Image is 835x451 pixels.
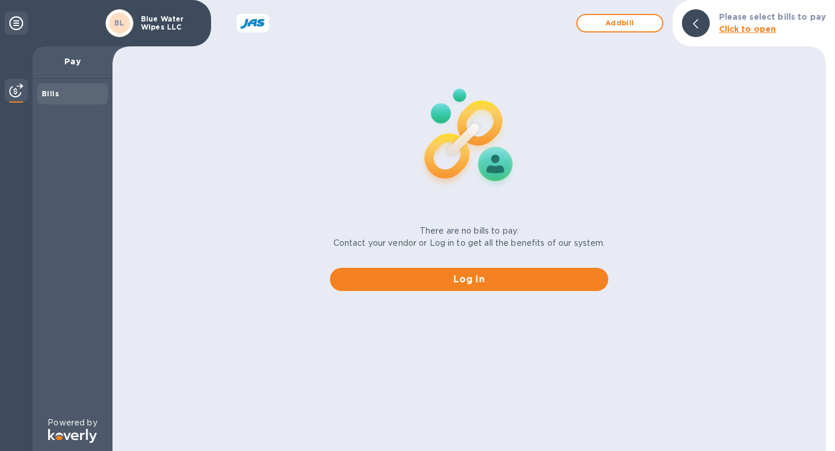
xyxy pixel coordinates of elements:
[42,56,103,67] p: Pay
[587,16,653,30] span: Add bill
[576,14,663,32] button: Addbill
[141,15,199,31] p: Blue Water Wipes LLC
[48,429,97,443] img: Logo
[114,19,125,27] b: BL
[719,24,776,34] b: Click to open
[719,12,826,21] b: Please select bills to pay
[48,417,97,429] p: Powered by
[333,225,605,249] p: There are no bills to pay. Contact your vendor or Log in to get all the benefits of our system.
[330,268,608,291] button: Log in
[339,272,599,286] span: Log in
[42,89,59,98] b: Bills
